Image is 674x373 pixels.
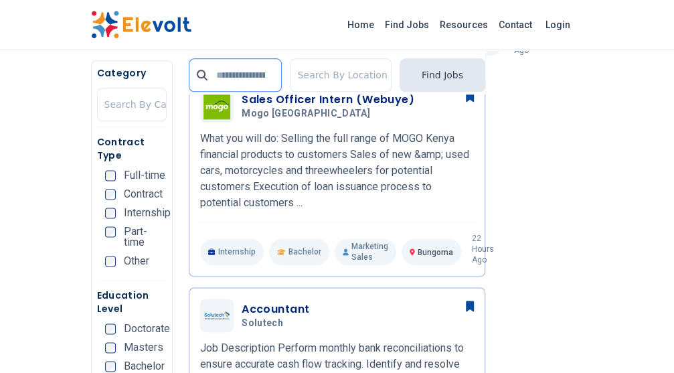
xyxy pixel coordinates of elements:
[105,208,116,218] input: Internship
[97,135,167,162] h5: Contract Type
[342,14,380,35] a: Home
[242,92,414,108] h3: Sales Officer Intern (Webuye)
[124,323,170,334] span: Doctorate
[105,256,116,267] input: Other
[105,342,116,353] input: Masters
[400,58,485,92] button: Find Jobs
[105,361,116,372] input: Bachelor
[434,14,493,35] a: Resources
[418,248,453,257] span: Bungoma
[105,170,116,181] input: Full-time
[242,301,309,317] h3: Accountant
[105,323,116,334] input: Doctorate
[203,311,230,319] img: Solutech
[124,226,167,248] span: Part-time
[200,238,264,265] p: Internship
[105,226,116,237] input: Part-time
[97,289,167,315] h5: Education Level
[91,11,191,39] img: Elevolt
[105,189,116,200] input: Contract
[124,189,163,200] span: Contract
[288,246,321,257] span: Bachelor
[493,14,537,35] a: Contact
[124,342,163,353] span: Masters
[203,92,230,119] img: Mogo Kenya
[380,14,434,35] a: Find Jobs
[335,238,396,265] p: Marketing Sales
[124,361,165,372] span: Bachelor
[242,108,370,120] span: Mogo [GEOGRAPHIC_DATA]
[537,11,578,38] a: Login
[242,317,283,329] span: Solutech
[97,66,167,80] h5: Category
[200,131,474,211] p: What you will do: Selling the full range of MOGO Kenya financial products to customers Sales of n...
[124,208,171,218] span: Internship
[607,309,674,373] iframe: Chat Widget
[472,233,494,265] p: 22 hours ago
[124,170,165,181] span: Full-time
[124,256,149,267] span: Other
[200,89,474,265] a: Mogo KenyaSales Officer Intern (Webuye)Mogo [GEOGRAPHIC_DATA]What you will do: Selling the full r...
